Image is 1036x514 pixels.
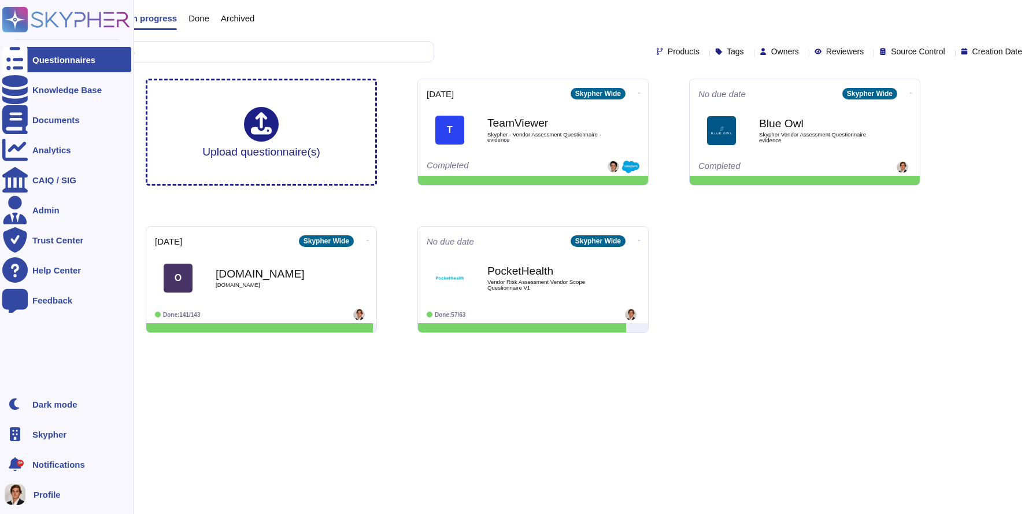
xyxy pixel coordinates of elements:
[46,42,434,62] input: Search by keywords
[353,309,365,320] img: user
[2,167,131,193] a: CAIQ / SIG
[5,484,25,505] img: user
[759,132,875,143] span: Skypher Vendor Assessment Questionnaire evidence
[2,257,131,283] a: Help Center
[221,14,254,23] span: Archived
[163,312,201,318] span: Done: 141/143
[427,237,474,246] span: No due date
[32,430,66,439] span: Skypher
[2,197,131,223] a: Admin
[2,482,34,507] button: user
[2,287,131,313] a: Feedback
[2,107,131,132] a: Documents
[32,86,102,94] div: Knowledge Base
[625,309,637,320] img: user
[487,132,603,143] span: Skypher - Vendor Assessment Questionnaire - evidence
[427,161,568,173] div: Completed
[32,56,95,64] div: Questionnaires
[32,460,85,469] span: Notifications
[2,227,131,253] a: Trust Center
[487,117,603,128] b: TeamViewer
[32,266,81,275] div: Help Center
[897,161,908,173] img: user
[608,161,619,172] img: user
[972,47,1022,56] span: Creation Date
[164,264,193,293] div: O
[427,90,454,98] span: [DATE]
[435,312,465,318] span: Done: 57/63
[202,107,320,157] div: Upload questionnaire(s)
[32,206,60,215] div: Admin
[891,47,945,56] span: Source Control
[216,282,331,288] span: [DOMAIN_NAME]
[487,279,603,290] span: Vendor Risk Assessment Vendor Scope Questionnaire V1
[32,400,77,409] div: Dark mode
[435,264,464,293] img: Logo
[155,237,182,246] span: [DATE]
[698,90,746,98] span: No due date
[34,490,61,499] span: Profile
[842,88,897,99] div: Skypher Wide
[698,161,840,173] div: Completed
[668,47,700,56] span: Products
[771,47,799,56] span: Owners
[571,235,626,247] div: Skypher Wide
[2,47,131,72] a: Questionnaires
[216,268,331,279] b: [DOMAIN_NAME]
[2,77,131,102] a: Knowledge Base
[32,146,71,154] div: Analytics
[129,14,177,23] span: In progress
[707,116,736,145] img: Logo
[32,236,83,245] div: Trust Center
[487,265,603,276] b: PocketHealth
[299,235,354,247] div: Skypher Wide
[188,14,209,23] span: Done
[826,47,864,56] span: Reviewers
[727,47,744,56] span: Tags
[435,116,464,145] div: T
[759,118,875,129] b: Blue Owl
[622,161,639,173] img: Created from Salesforce
[32,116,80,124] div: Documents
[571,88,626,99] div: Skypher Wide
[17,460,24,467] div: 9+
[2,137,131,162] a: Analytics
[32,296,72,305] div: Feedback
[32,176,76,184] div: CAIQ / SIG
